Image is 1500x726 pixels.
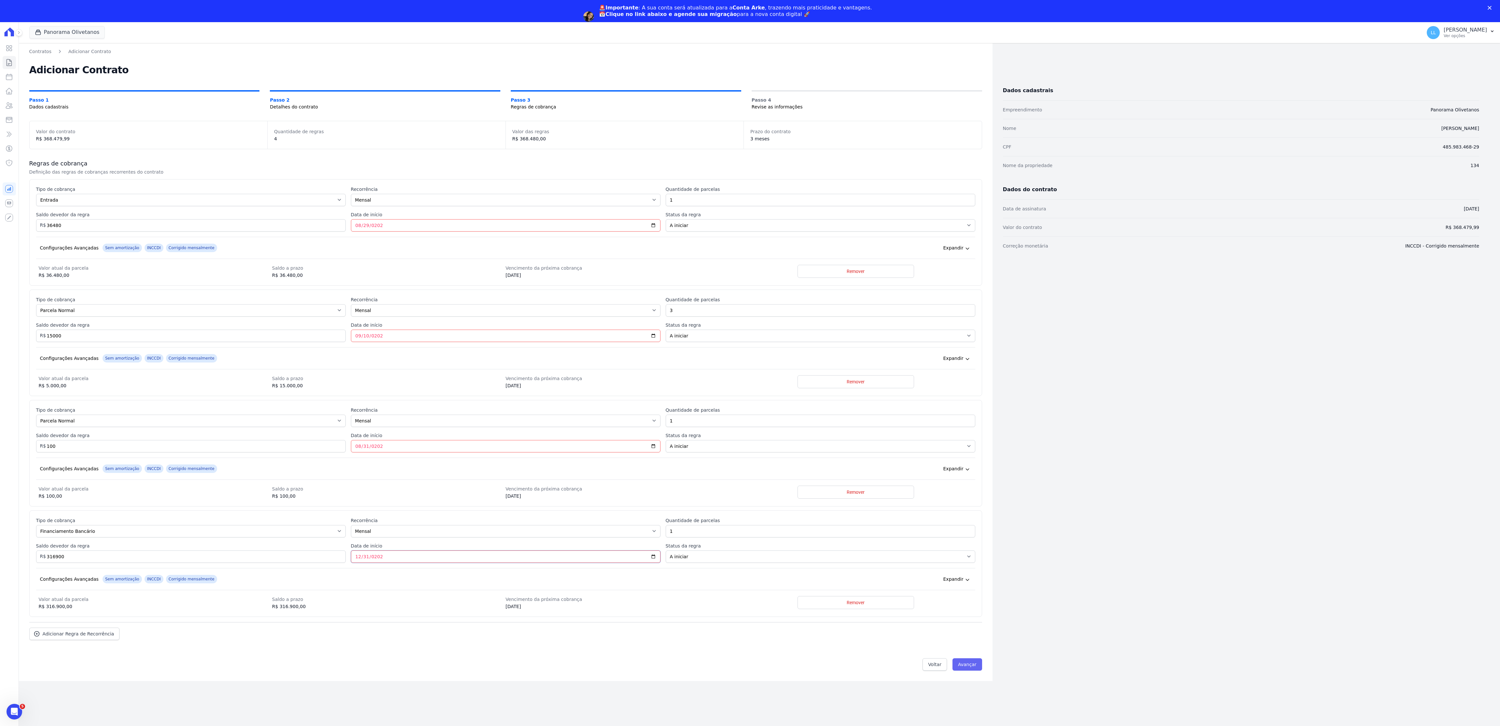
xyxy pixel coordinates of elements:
textarea: Envie uma mensagem... [6,200,125,211]
dd: 3 meses [750,135,975,142]
img: Profile image for Adriane [19,4,29,14]
label: Tipo de cobrança [36,296,346,303]
dd: 134 [1470,162,1479,169]
span: Passo 4 [752,97,982,104]
h3: Regras de cobrança [29,160,982,167]
dd: [DATE] [506,272,739,279]
dt: Valor atual da parcela [39,485,272,493]
div: 👉Para que possamos explicar todos os detalhes e alinhar os próximos passos, reserve o seu horário... [10,111,102,149]
span: LL [1431,30,1436,35]
p: [PERSON_NAME] [1444,27,1487,33]
dt: Saldo a prazo [272,595,506,603]
span: Remover [847,489,865,495]
dd: [DATE] [506,603,739,610]
span: Voltar [928,661,941,668]
div: Configurações Avançadas [40,355,99,362]
iframe: Intercom live chat [7,704,22,719]
label: Saldo devedor da regra [36,432,346,439]
span: Sem amortização [103,575,142,583]
a: Adicionar Contrato [68,48,111,55]
b: necessária para que suas operações continuem acontecendo da melhor forma possível [10,153,93,177]
b: Clique no link abaixo e agende sua migração [605,11,737,17]
dd: R$ 15.000,00 [272,382,506,389]
dt: Vencimento da próxima cobrança [506,485,739,493]
a: Remover [798,486,914,499]
label: Data de início [351,211,660,218]
b: Gestão simplificada [16,47,66,52]
h3: Dados do contrato [1003,185,1479,194]
span: INCCDI [145,575,163,583]
dt: Quantidade de regras [274,128,499,135]
dt: Saldo a prazo [272,264,506,272]
label: Tipo de cobrança [36,407,346,413]
label: Status da regra [666,543,975,549]
dd: R$ 100,00 [39,493,272,500]
span: Revise as informações [752,104,982,110]
dd: R$ 368.479,99 [36,135,261,142]
span: Expandir [943,245,964,251]
span: 5 [20,704,25,709]
label: Data de início [351,322,660,328]
dd: Panorama Olivetanos [1431,106,1479,114]
dt: Valor atual da parcela [39,595,272,603]
dt: Valor atual da parcela [39,375,272,382]
dt: Valor do contrato [36,128,261,135]
div: Estamos te esperando! 🚀 [10,194,102,200]
h2: Adicionar Contrato [29,65,982,75]
label: Quantidade de parcelas [666,296,975,303]
dd: [DATE] [506,382,739,389]
a: Agendar migração [599,21,653,29]
label: Status da regra [666,211,975,218]
a: Remover [798,596,914,609]
b: Segurança reforçada [16,60,70,65]
span: INCCDI [145,244,163,252]
dt: Saldo a prazo [272,485,506,493]
p: Ativo [32,8,42,15]
label: Recorrência [351,517,660,524]
a: Contratos [29,48,51,55]
div: Configurações Avançadas [40,465,99,472]
input: Avançar [952,658,982,671]
button: Upload do anexo [31,213,36,219]
label: Quantidade de parcelas [666,186,975,192]
label: Quantidade de parcelas [666,407,975,413]
h3: Dados cadastrais [1003,86,1479,95]
b: Agilidade e autonomia [16,35,74,40]
nav: Breadcrumb [29,48,982,55]
div: Fechar [1488,6,1494,10]
label: Recorrência [351,186,660,192]
label: Tipo de cobrança [36,517,346,524]
b: 🚨Importante [599,5,638,11]
p: Ver opções [1444,33,1487,38]
div: Configurações Avançadas [40,245,99,251]
dt: Valor atual da parcela [39,264,272,272]
dd: R$ 316.900,00 [39,603,272,610]
div: ✅ em todas as transações ✅ com controle de usuários e permissões ✅ para cada operação ✅ que otimi... [10,28,102,85]
span: R$ [36,439,46,449]
button: Selecionador de Emoji [10,213,15,219]
div: 🌟 [10,12,102,24]
label: Saldo devedor da regra [36,543,346,549]
label: Quantidade de parcelas [666,517,975,524]
b: Com a Conta Arke, você terá: [16,19,91,24]
button: go back [4,3,17,15]
span: Passo 3 [511,97,741,104]
a: Voltar [923,658,947,671]
a: Remover [798,265,914,278]
dd: R$ 36.480,00 [39,272,272,279]
label: Tipo de cobrança [36,186,346,192]
a: Remover [798,375,914,388]
dt: Valor do contrato [1003,223,1042,231]
dt: Nome da propriedade [1003,162,1053,169]
span: Corrigido mensalmente [166,354,217,363]
span: Regras de cobrança [511,104,741,110]
label: Saldo devedor da regra [36,211,346,218]
label: Data de início [351,432,660,439]
div: Fechar [114,3,126,14]
span: Corrigido mensalmente [166,244,217,252]
span: Corrigido mensalmente [166,575,217,583]
span: Sem amortização [103,464,142,473]
dd: R$ 36.480,00 [272,272,506,279]
dt: Nome [1003,124,1016,132]
b: Recursos digitais modernos [16,73,87,78]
